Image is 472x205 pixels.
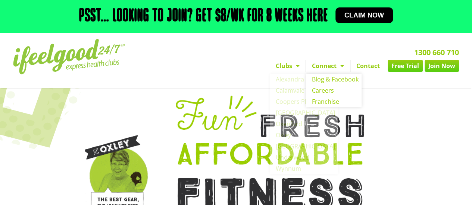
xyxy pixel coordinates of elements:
a: Underwood [270,152,338,163]
a: Wynnum [270,163,338,174]
a: Clubs [270,60,306,72]
a: Careers [306,85,362,96]
a: 1300 660 710 [414,47,459,57]
ul: Connect [306,74,362,107]
a: Blog & Facebook [306,74,362,85]
h2: Psst… Looking to join? Get $8/wk for 8 weeks here [79,7,328,25]
span: Claim now [344,12,384,19]
a: Coopers Plains [270,96,338,107]
a: Alexandra Hills [270,74,338,85]
a: Oxenford [270,118,338,129]
a: [GEOGRAPHIC_DATA] [270,107,338,118]
ul: Clubs [270,74,338,174]
a: Join Now [425,60,459,72]
a: Franchise [306,96,362,107]
a: Contact [350,60,386,72]
a: Calamvale [270,85,338,96]
a: [GEOGRAPHIC_DATA] [270,141,338,152]
a: Connect [306,60,350,72]
a: Free Trial [388,60,423,72]
nav: Menu [172,60,459,72]
a: Oxley [270,129,338,141]
a: Claim now [335,7,393,23]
